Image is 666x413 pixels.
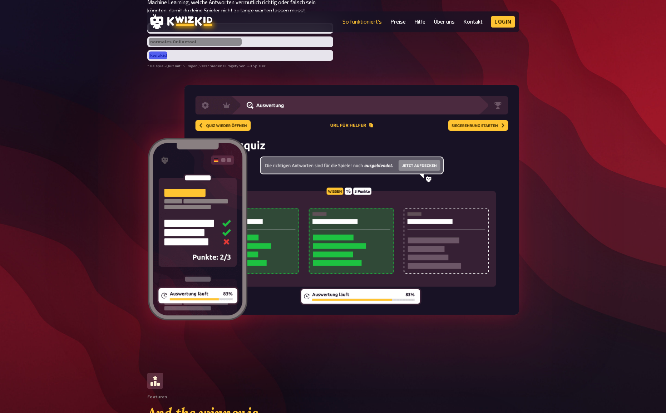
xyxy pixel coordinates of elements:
[434,19,455,25] a: Über uns
[147,394,167,399] div: Features
[463,19,483,25] a: Kontakt
[184,85,519,315] img: Moderatorenansicht
[150,39,196,44] div: normales Onlinetool
[390,19,406,25] a: Preise
[414,19,425,25] a: Hilfe
[150,53,167,58] div: kwizkid
[147,137,248,321] img: Spieleransicht
[342,19,382,25] a: So funktioniert's
[147,64,333,68] small: * Beispiel-Quiz mit 15 Fragen, verschiedene Fragetypen, 40 Spieler
[491,16,515,28] a: Login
